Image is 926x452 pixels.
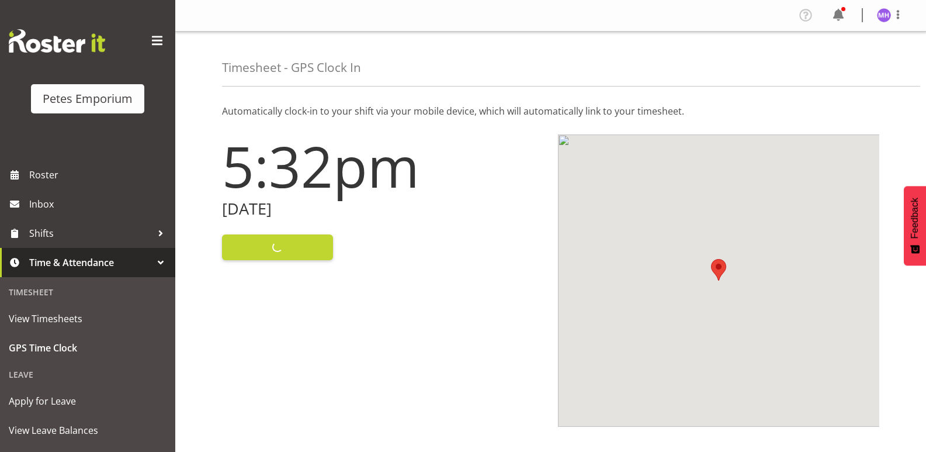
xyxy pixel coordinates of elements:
span: Shifts [29,225,152,242]
span: Apply for Leave [9,392,167,410]
span: Inbox [29,195,169,213]
button: Feedback - Show survey [904,186,926,265]
div: Timesheet [3,280,172,304]
div: Leave [3,363,172,387]
h4: Timesheet - GPS Clock In [222,61,361,74]
span: Roster [29,166,169,184]
span: GPS Time Clock [9,339,167,357]
h2: [DATE] [222,200,544,218]
span: View Timesheets [9,310,167,327]
h1: 5:32pm [222,134,544,198]
span: Time & Attendance [29,254,152,271]
div: Petes Emporium [43,90,133,108]
a: View Leave Balances [3,416,172,445]
span: View Leave Balances [9,422,167,439]
a: Apply for Leave [3,387,172,416]
img: mackenzie-halford4471.jpg [877,8,891,22]
img: Rosterit website logo [9,29,105,53]
a: GPS Time Clock [3,333,172,363]
p: Automatically clock-in to your shift via your mobile device, which will automatically link to you... [222,104,879,118]
a: View Timesheets [3,304,172,333]
span: Feedback [910,198,920,239]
